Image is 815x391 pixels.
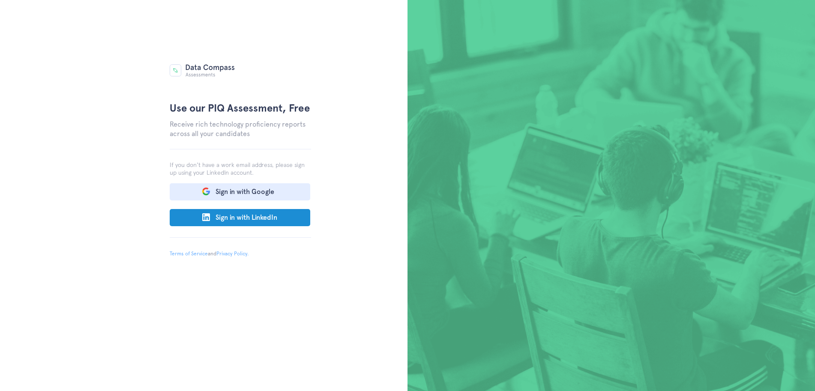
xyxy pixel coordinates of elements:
[170,209,310,226] button: Sign in with LinkedIn
[170,120,311,139] h2: Receive rich technology proficiency reports across all your candidates
[170,64,235,77] img: Data Compass Assessment
[170,251,208,257] a: Terms of Service
[170,237,311,279] p: and
[216,251,249,257] a: Privacy Policy.
[170,183,310,200] button: Sign in with Google
[170,149,311,176] p: If you don't have a work email address, please sign up using your LinkedIn account.
[170,101,311,115] h1: Use our PIQ Assessment, Free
